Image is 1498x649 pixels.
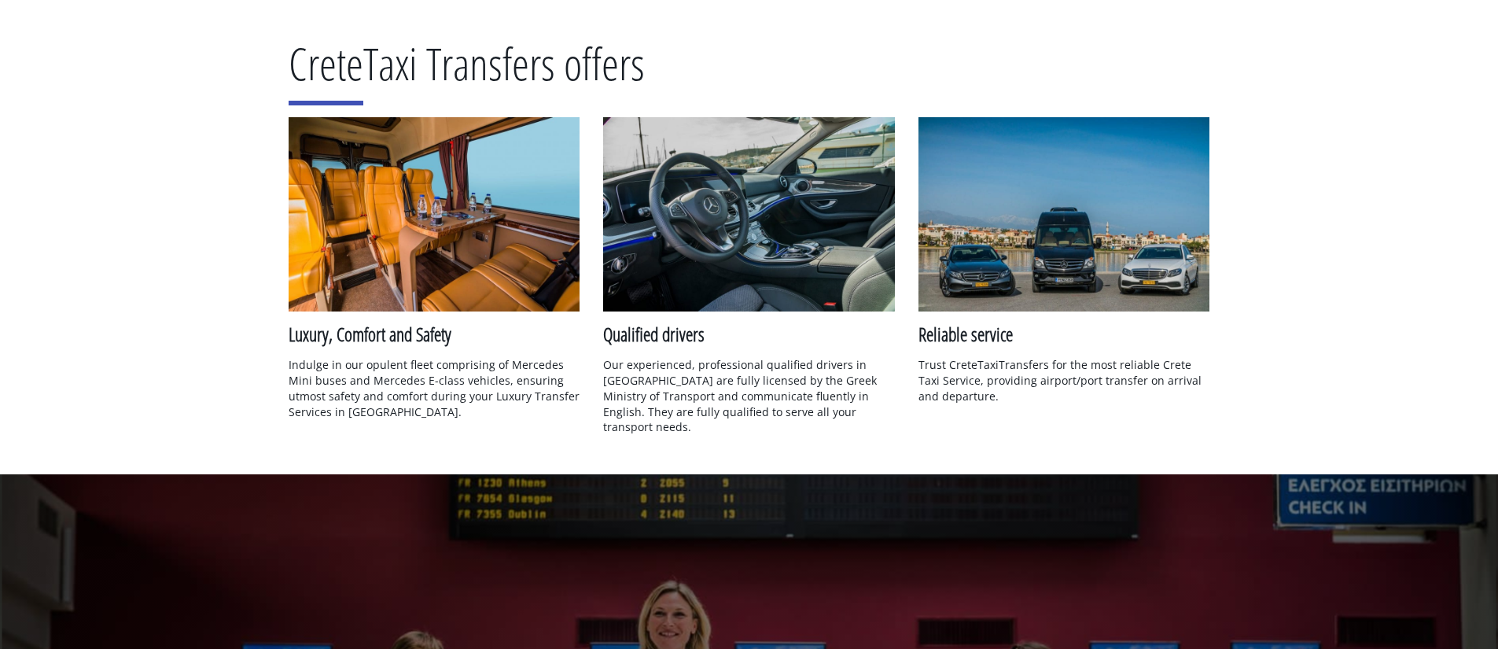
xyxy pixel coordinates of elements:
[289,357,580,420] div: Indulge in our opulent fleet comprising of Mercedes Mini buses and Mercedes E-class vehicles, ens...
[289,32,1210,117] h2: Taxi Transfers offers
[603,357,895,435] div: Our experienced, professional qualified drivers in [GEOGRAPHIC_DATA] are fully licensed by the Gr...
[918,117,1210,312] img: Reliable service
[289,117,580,312] img: Luxury, Comfort and Safety
[289,33,363,105] span: Crete
[918,321,1210,348] h3: Reliable service
[603,321,895,348] h3: Qualified drivers
[603,117,895,312] img: Qualified drivers
[289,321,580,348] h3: Luxury, Comfort and Safety
[918,357,1210,404] div: Trust CreteTaxiTransfers for the most reliable Crete Taxi Service, providing airport/port transfe...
